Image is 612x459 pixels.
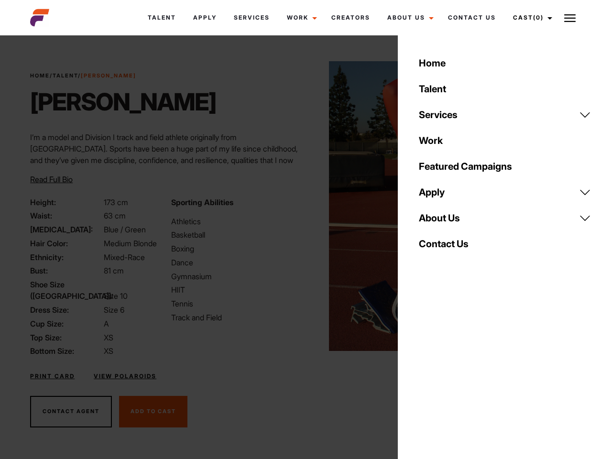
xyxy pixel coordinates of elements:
[104,291,128,301] span: Size 10
[185,5,225,31] a: Apply
[171,216,300,227] li: Athletics
[439,5,504,31] a: Contact Us
[413,179,597,205] a: Apply
[104,333,113,342] span: XS
[30,372,75,381] a: Print Card
[104,197,128,207] span: 173 cm
[30,8,49,27] img: cropped-aefm-brand-fav-22-square.png
[413,153,597,179] a: Featured Campaigns
[119,396,187,427] button: Add To Cast
[171,271,300,282] li: Gymnasium
[171,243,300,254] li: Boxing
[30,197,102,208] span: Height:
[171,312,300,323] li: Track and Field
[413,76,597,102] a: Talent
[30,175,73,184] span: Read Full Bio
[104,346,113,356] span: XS
[131,408,176,415] span: Add To Cast
[171,197,233,207] strong: Sporting Abilities
[413,50,597,76] a: Home
[139,5,185,31] a: Talent
[104,225,146,234] span: Blue / Green
[104,239,157,248] span: Medium Blonde
[171,284,300,295] li: HIIT
[104,211,126,220] span: 63 cm
[413,128,597,153] a: Work
[504,5,558,31] a: Cast(0)
[564,12,576,24] img: Burger icon
[379,5,439,31] a: About Us
[81,72,136,79] strong: [PERSON_NAME]
[413,231,597,257] a: Contact Us
[104,266,124,275] span: 81 cm
[30,251,102,263] span: Ethnicity:
[30,318,102,329] span: Cup Size:
[53,72,78,79] a: Talent
[30,396,112,427] button: Contact Agent
[104,305,124,315] span: Size 6
[413,102,597,128] a: Services
[30,345,102,357] span: Bottom Size:
[30,304,102,316] span: Dress Size:
[323,5,379,31] a: Creators
[30,72,136,80] span: / /
[30,210,102,221] span: Waist:
[171,298,300,309] li: Tennis
[30,72,50,79] a: Home
[171,257,300,268] li: Dance
[171,229,300,240] li: Basketball
[94,372,156,381] a: View Polaroids
[278,5,323,31] a: Work
[225,5,278,31] a: Services
[104,319,109,328] span: A
[413,205,597,231] a: About Us
[30,174,73,185] button: Read Full Bio
[30,279,102,302] span: Shoe Size ([GEOGRAPHIC_DATA]):
[30,238,102,249] span: Hair Color:
[104,252,145,262] span: Mixed-Race
[533,14,544,21] span: (0)
[30,87,216,116] h1: [PERSON_NAME]
[30,224,102,235] span: [MEDICAL_DATA]:
[30,131,300,177] p: I’m a model and Division I track and field athlete originally from [GEOGRAPHIC_DATA]. Sports have...
[30,265,102,276] span: Bust:
[30,332,102,343] span: Top Size:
